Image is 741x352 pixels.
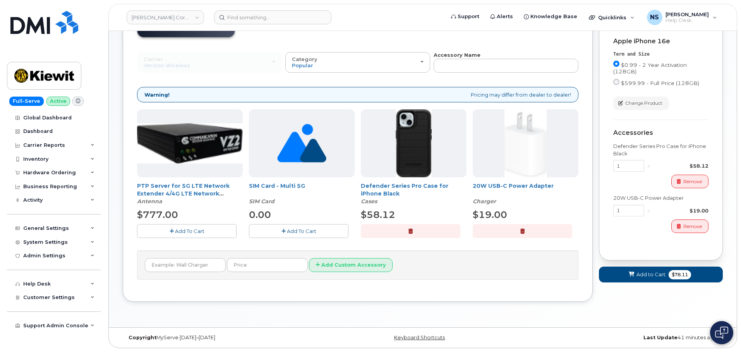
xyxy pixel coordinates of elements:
button: Add to Cart $78.11 [599,267,723,282]
div: x [644,207,653,214]
a: SIM Card - Multi 5G [249,182,305,189]
span: Category [292,56,317,62]
em: Antenna [137,198,162,205]
div: 20W USB-C Power Adapter [473,182,578,205]
span: Remove [683,178,702,185]
div: x [644,162,653,170]
span: Quicklinks [598,14,626,20]
div: MyServe [DATE]–[DATE] [123,335,323,341]
span: $58.12 [361,209,395,220]
a: Kiewit Corporation [127,10,204,24]
img: Casa_Sysem.png [137,123,243,163]
span: Add To Cart [287,228,316,234]
span: Support [458,13,479,20]
button: Add To Cart [137,224,237,238]
div: Pricing may differ from dealer to dealer! [137,87,578,103]
button: Category Popular [285,52,430,72]
div: $58.12 [653,162,708,170]
div: Noah Shelton [642,10,722,25]
span: Remove [683,223,702,230]
a: Support [446,9,485,24]
div: 41 minutes ago [523,335,723,341]
img: no_image_found-2caef05468ed5679b831cfe6fc140e25e0c280774317ffc20a367ab7fd17291e.png [277,109,326,177]
span: Alerts [497,13,513,20]
button: Add To Cart [249,224,348,238]
span: $19.00 [473,209,507,220]
strong: Accessory Name [434,52,480,58]
em: SIM Card [249,198,274,205]
div: Accessories [613,129,708,136]
button: Remove [671,219,708,233]
button: Change Product [613,97,669,110]
span: Change Product [625,100,662,107]
span: $78.11 [669,270,691,279]
a: Keyboard Shortcuts [394,335,445,340]
em: Cases [361,198,377,205]
span: Knowledge Base [530,13,577,20]
a: 20W USB-C Power Adapter [473,182,554,189]
div: Apple iPhone 16e [613,38,708,45]
img: Open chat [715,326,728,339]
strong: Copyright [129,335,156,340]
div: $19.00 [653,207,708,214]
div: Term and Size [613,51,708,58]
img: apple20w.jpg [504,109,547,177]
input: $599.99 - Full Price (128GB) [613,79,619,85]
div: Quicklinks [583,10,640,25]
div: PTP Server for 5G LTE Network Extender 4/4G LTE Network Extender 3 [137,182,243,205]
strong: Last Update [643,335,678,340]
input: Price [227,258,308,272]
input: Find something... [214,10,331,24]
button: Add Custom Accessory [309,258,393,272]
div: Defender Series Pro Case for iPhone Black [613,143,708,157]
span: 0.00 [249,209,271,220]
span: Help Desk [666,17,709,24]
span: Popular [292,62,313,68]
strong: Warning! [144,91,170,99]
div: SIM Card - Multi 5G [249,182,355,205]
button: Remove [671,175,708,188]
a: Knowledge Base [518,9,583,24]
span: $0.99 - 2 Year Activation (128GB) [613,62,687,75]
span: $599.99 - Full Price (128GB) [621,80,699,86]
span: NS [650,13,659,22]
input: Example: Wall Charger [145,258,226,272]
a: PTP Server for 5G LTE Network Extender 4/4G LTE Network Extender 3 [137,182,230,205]
span: $777.00 [137,209,178,220]
span: [PERSON_NAME] [666,11,709,17]
em: Charger [473,198,496,205]
input: $0.99 - 2 Year Activation (128GB) [613,61,619,67]
a: Defender Series Pro Case for iPhone Black [361,182,448,197]
div: 20W USB-C Power Adapter [613,194,708,202]
span: Add to Cart [636,271,666,278]
span: Add To Cart [175,228,204,234]
a: Alerts [485,9,518,24]
div: Defender Series Pro Case for iPhone Black [361,182,467,205]
img: defenderiphone14.png [396,109,432,177]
